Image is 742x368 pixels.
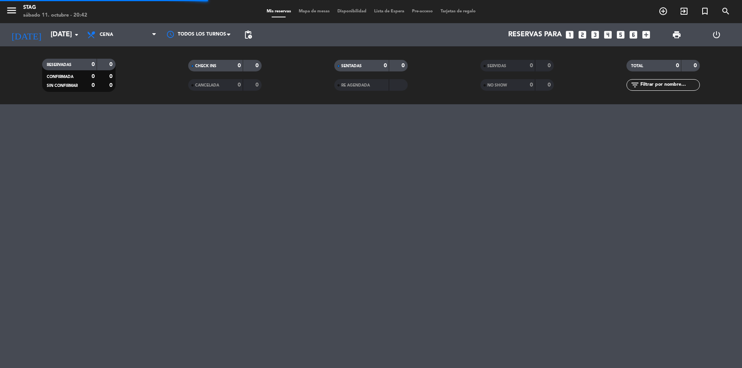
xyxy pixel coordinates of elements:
[109,74,114,79] strong: 0
[530,63,533,68] strong: 0
[603,30,613,40] i: looks_4
[402,63,406,68] strong: 0
[341,83,370,87] span: RE AGENDADA
[109,62,114,67] strong: 0
[23,4,87,12] div: STAG
[700,7,710,16] i: turned_in_not
[6,5,17,16] i: menu
[565,30,575,40] i: looks_one
[370,9,408,14] span: Lista de Espera
[92,74,95,79] strong: 0
[100,32,113,37] span: Cena
[92,83,95,88] strong: 0
[195,83,219,87] span: CANCELADA
[616,30,626,40] i: looks_5
[508,31,562,39] span: Reservas para
[694,63,698,68] strong: 0
[641,30,651,40] i: add_box
[712,30,721,39] i: power_settings_new
[631,64,643,68] span: TOTAL
[47,75,73,79] span: CONFIRMADA
[659,7,668,16] i: add_circle_outline
[676,63,679,68] strong: 0
[341,64,362,68] span: SENTADAS
[263,9,295,14] span: Mis reservas
[630,80,640,90] i: filter_list
[437,9,480,14] span: Tarjetas de regalo
[640,81,699,89] input: Filtrar por nombre...
[92,62,95,67] strong: 0
[672,30,681,39] span: print
[238,82,241,88] strong: 0
[487,64,506,68] span: SERVIDAS
[255,63,260,68] strong: 0
[628,30,638,40] i: looks_6
[255,82,260,88] strong: 0
[47,63,71,67] span: RESERVADAS
[109,83,114,88] strong: 0
[72,30,81,39] i: arrow_drop_down
[577,30,587,40] i: looks_two
[721,7,730,16] i: search
[487,83,507,87] span: NO SHOW
[590,30,600,40] i: looks_3
[243,30,253,39] span: pending_actions
[23,12,87,19] div: sábado 11. octubre - 20:42
[334,9,370,14] span: Disponibilidad
[696,23,736,46] div: LOG OUT
[679,7,689,16] i: exit_to_app
[548,63,552,68] strong: 0
[295,9,334,14] span: Mapa de mesas
[530,82,533,88] strong: 0
[384,63,387,68] strong: 0
[408,9,437,14] span: Pre-acceso
[6,26,47,43] i: [DATE]
[6,5,17,19] button: menu
[47,84,78,88] span: SIN CONFIRMAR
[548,82,552,88] strong: 0
[195,64,216,68] span: CHECK INS
[238,63,241,68] strong: 0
